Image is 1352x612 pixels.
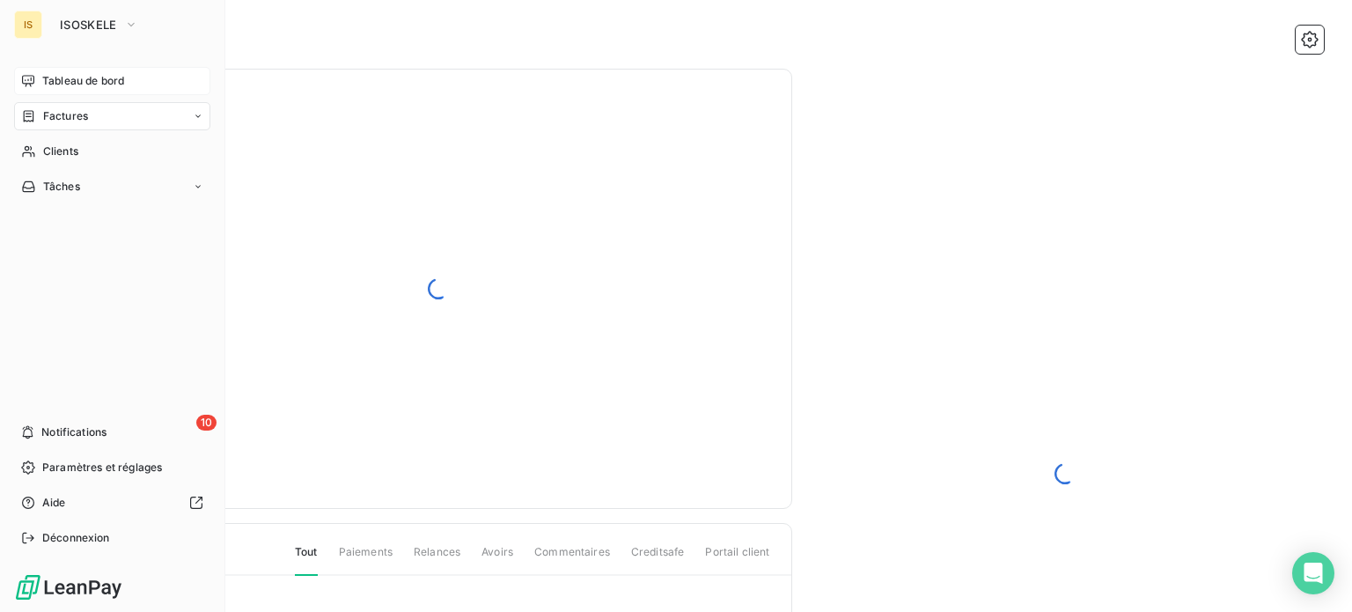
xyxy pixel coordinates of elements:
[339,544,393,574] span: Paiements
[534,544,610,574] span: Commentaires
[42,460,162,476] span: Paramètres et réglages
[43,179,80,195] span: Tâches
[481,544,513,574] span: Avoirs
[414,544,460,574] span: Relances
[196,415,217,431] span: 10
[295,544,318,576] span: Tout
[41,424,107,440] span: Notifications
[60,18,117,32] span: ISOSKELE
[42,73,124,89] span: Tableau de bord
[14,489,210,517] a: Aide
[43,144,78,159] span: Clients
[42,495,66,511] span: Aide
[14,11,42,39] div: IS
[631,544,685,574] span: Creditsafe
[42,530,110,546] span: Déconnexion
[14,573,123,601] img: Logo LeanPay
[43,108,88,124] span: Factures
[705,544,769,574] span: Portail client
[1292,552,1334,594] div: Open Intercom Messenger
